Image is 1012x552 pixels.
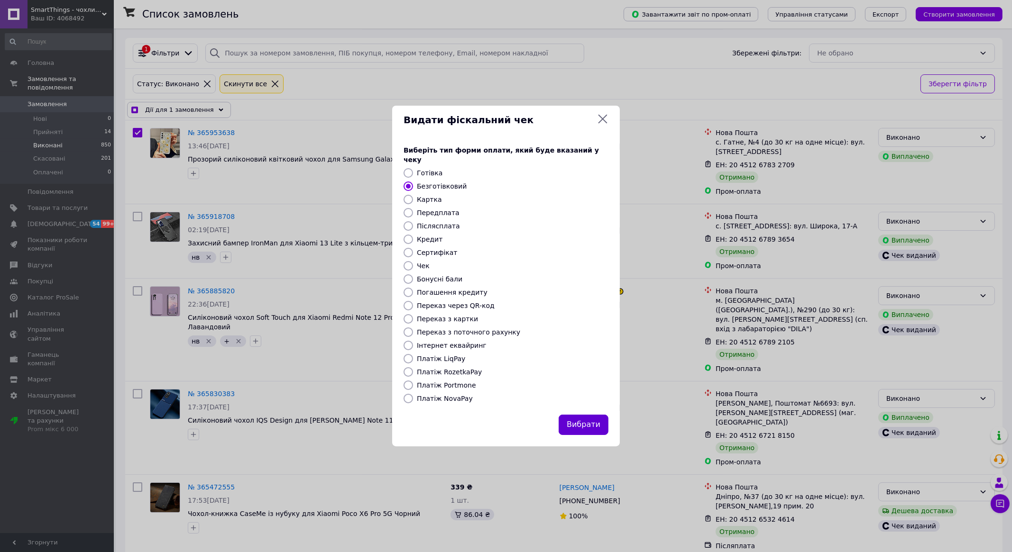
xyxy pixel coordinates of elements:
[417,315,478,323] label: Переказ з картки
[417,169,442,177] label: Готівка
[417,368,482,376] label: Платіж RozetkaPay
[417,235,442,243] label: Кредит
[417,262,430,270] label: Чек
[417,302,495,309] label: Переказ через QR-код
[417,289,488,296] label: Погашення кредиту
[417,196,442,203] label: Картка
[417,209,460,217] label: Передплата
[559,415,608,435] button: Вибрати
[417,182,467,190] label: Безготівковий
[417,355,465,362] label: Платіж LiqPay
[417,328,520,336] label: Переказ з поточного рахунку
[404,113,593,127] span: Видати фіскальний чек
[404,146,599,163] span: Виберіть тип форми оплати, який буде вказаний у чеку
[417,381,476,389] label: Платіж Portmone
[417,395,473,402] label: Платіж NovaPay
[417,222,460,230] label: Післясплата
[417,249,458,256] label: Сертифікат
[417,342,487,349] label: Інтернет еквайринг
[417,275,462,283] label: Бонусні бали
